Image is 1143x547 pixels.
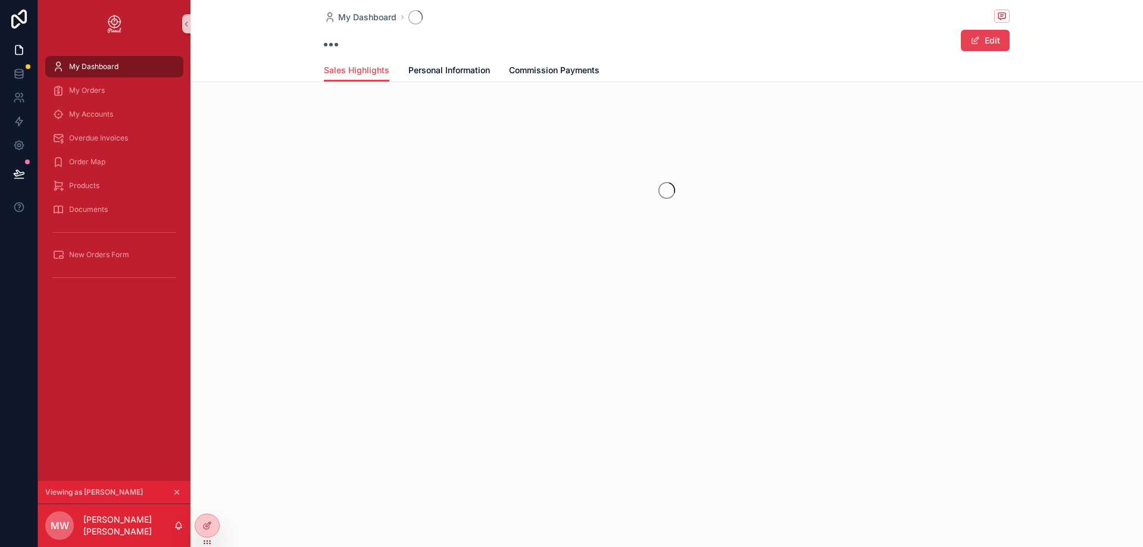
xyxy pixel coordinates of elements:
span: My Dashboard [69,62,118,71]
span: Personal Information [408,64,490,76]
span: New Orders Form [69,250,129,260]
span: My Accounts [69,110,113,119]
span: Viewing as [PERSON_NAME] [45,487,143,497]
span: My Dashboard [338,11,396,23]
button: Edit [961,30,1010,51]
a: My Accounts [45,104,183,125]
a: My Dashboard [45,56,183,77]
div: scrollable content [38,48,190,302]
img: App logo [105,14,124,33]
p: [PERSON_NAME] [PERSON_NAME] [83,514,174,537]
a: Commission Payments [509,60,599,83]
span: Order Map [69,157,105,167]
a: New Orders Form [45,244,183,265]
span: Commission Payments [509,64,599,76]
a: Order Map [45,151,183,173]
a: My Dashboard [324,11,396,23]
span: Documents [69,205,108,214]
span: MW [51,518,69,533]
span: Products [69,181,99,190]
span: Overdue Invoices [69,133,128,143]
span: Sales Highlights [324,64,389,76]
a: Documents [45,199,183,220]
span: My Orders [69,86,105,95]
a: Personal Information [408,60,490,83]
a: My Orders [45,80,183,101]
a: Sales Highlights [324,60,389,82]
a: Products [45,175,183,196]
a: Overdue Invoices [45,127,183,149]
